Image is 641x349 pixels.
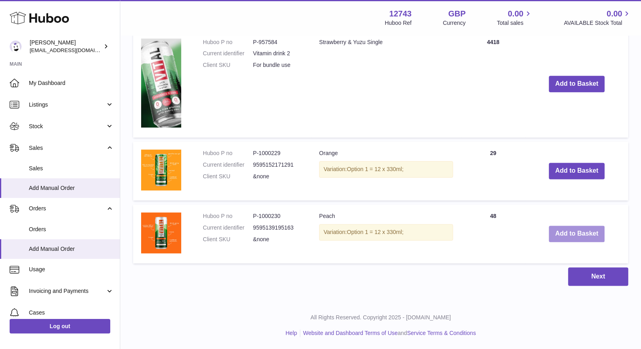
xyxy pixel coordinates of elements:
[29,144,105,152] span: Sales
[10,40,22,52] img: al@vital-drinks.co.uk
[29,245,114,253] span: Add Manual Order
[253,161,303,169] dd: 9595152171291
[203,50,253,57] dt: Current identifier
[29,266,114,273] span: Usage
[508,8,524,19] span: 0.00
[607,8,622,19] span: 0.00
[564,8,631,27] a: 0.00 AVAILABLE Stock Total
[497,19,532,27] span: Total sales
[30,47,118,53] span: [EMAIL_ADDRESS][DOMAIN_NAME]
[29,226,114,233] span: Orders
[141,149,181,190] img: Orange
[253,61,303,69] dd: For bundle use
[203,173,253,180] dt: Client SKU
[253,212,303,220] dd: P-1000230
[29,101,105,109] span: Listings
[311,141,461,200] td: Orange
[461,30,525,138] td: 4418
[253,224,303,232] dd: 9595139195163
[407,330,476,336] a: Service Terms & Conditions
[385,19,412,27] div: Huboo Ref
[10,319,110,333] a: Log out
[253,173,303,180] dd: &none
[497,8,532,27] a: 0.00 Total sales
[311,30,461,138] td: Strawberry & Yuzu Single
[285,330,297,336] a: Help
[253,50,303,57] dd: Vitamin drink 2
[448,8,465,19] strong: GBP
[253,38,303,46] dd: P-957584
[203,224,253,232] dt: Current identifier
[141,38,181,128] img: Strawberry & Yuzu Single
[203,212,253,220] dt: Huboo P no
[29,123,105,130] span: Stock
[29,184,114,192] span: Add Manual Order
[568,267,628,286] button: Next
[253,236,303,243] dd: &none
[319,224,453,240] div: Variation:
[549,226,605,242] button: Add to Basket
[311,204,461,263] td: Peach
[30,39,102,54] div: [PERSON_NAME]
[300,329,476,337] li: and
[127,314,635,321] p: All Rights Reserved. Copyright 2025 - [DOMAIN_NAME]
[389,8,412,19] strong: 12743
[319,161,453,178] div: Variation:
[29,165,114,172] span: Sales
[29,205,105,212] span: Orders
[303,330,398,336] a: Website and Dashboard Terms of Use
[203,236,253,243] dt: Client SKU
[253,149,303,157] dd: P-1000229
[203,149,253,157] dt: Huboo P no
[29,309,114,317] span: Cases
[347,166,403,172] span: Option 1 = 12 x 330ml;
[461,204,525,263] td: 48
[203,38,253,46] dt: Huboo P no
[549,76,605,92] button: Add to Basket
[549,163,605,179] button: Add to Basket
[347,229,403,235] span: Option 1 = 12 x 330ml;
[443,19,466,27] div: Currency
[564,19,631,27] span: AVAILABLE Stock Total
[29,287,105,295] span: Invoicing and Payments
[203,61,253,69] dt: Client SKU
[461,141,525,200] td: 29
[29,79,114,87] span: My Dashboard
[141,212,181,253] img: Peach
[203,161,253,169] dt: Current identifier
